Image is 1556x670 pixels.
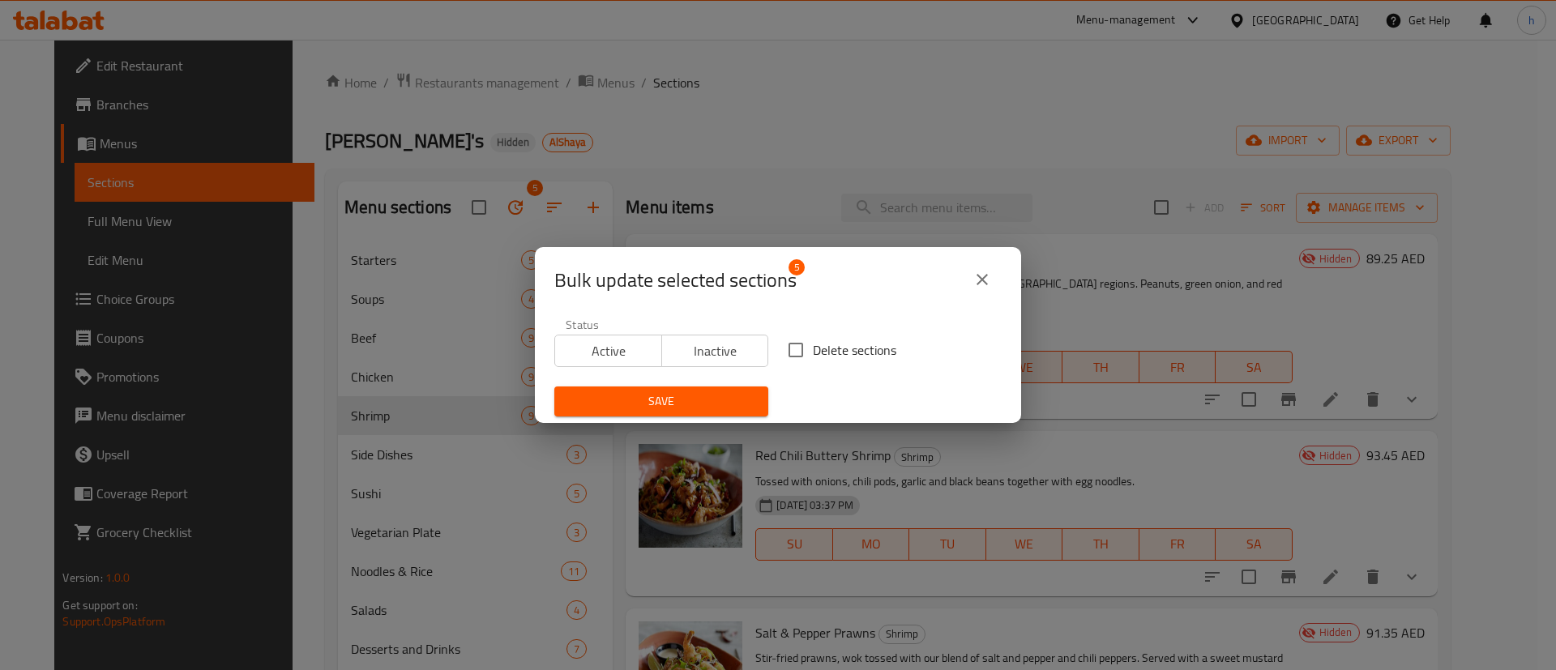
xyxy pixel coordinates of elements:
[554,386,768,416] button: Save
[813,340,896,360] span: Delete sections
[669,339,763,363] span: Inactive
[963,260,1002,299] button: close
[554,267,797,293] span: Selected section count
[562,339,656,363] span: Active
[789,259,805,275] span: 5
[554,335,662,367] button: Active
[567,391,755,412] span: Save
[661,335,769,367] button: Inactive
